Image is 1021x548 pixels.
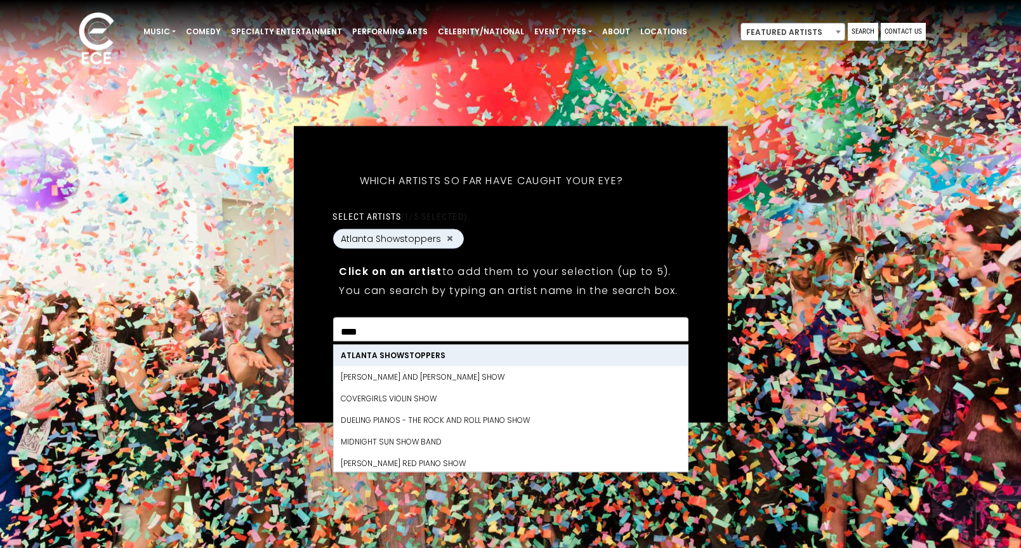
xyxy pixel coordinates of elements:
[339,264,442,278] strong: Click on an artist
[848,23,878,41] a: Search
[333,409,687,431] li: Dueling Pianos - The Rock And Roll Piano Show
[339,263,682,279] p: to add them to your selection (up to 5).
[433,21,529,43] a: Celebrity/National
[333,157,650,203] h5: Which artists so far have caught your eye?
[341,325,680,337] textarea: Search
[65,9,128,70] img: ece_new_logo_whitev2-1.png
[741,23,845,41] span: Featured Artists
[226,21,347,43] a: Specialty Entertainment
[333,431,687,452] li: Midnight Sun Show Band
[138,21,181,43] a: Music
[333,452,687,474] li: [PERSON_NAME] Red Piano Show
[635,21,692,43] a: Locations
[333,387,687,409] li: Covergirls Violin Show
[339,282,682,298] p: You can search by typing an artist name in the search box.
[445,233,455,244] button: Remove Atlanta Showstoppers
[881,23,926,41] a: Contact Us
[341,232,441,245] span: Atlanta Showstoppers
[333,366,687,387] li: [PERSON_NAME] and [PERSON_NAME] Show
[529,21,597,43] a: Event Types
[181,21,226,43] a: Comedy
[347,21,433,43] a: Performing Arts
[597,21,635,43] a: About
[401,211,467,221] span: (1/5 selected)
[333,344,687,366] li: Atlanta Showstoppers
[333,210,466,222] label: Select artists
